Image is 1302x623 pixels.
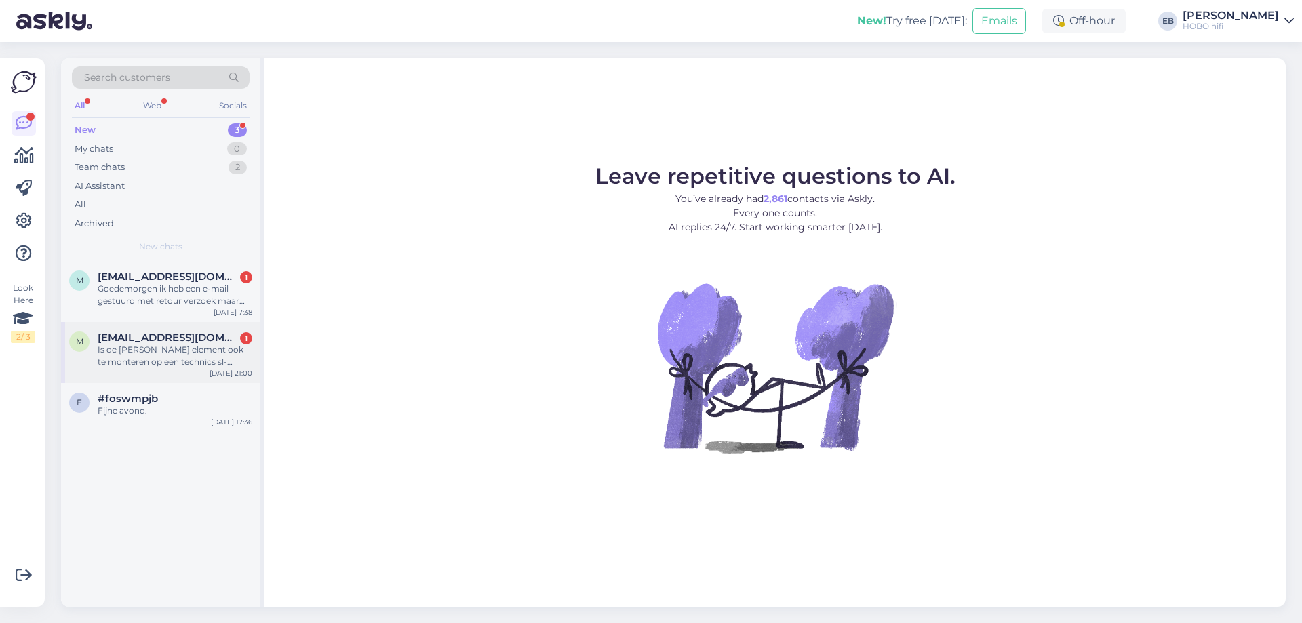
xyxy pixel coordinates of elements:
span: f [77,397,82,407]
span: M [76,275,83,285]
div: 0 [227,142,247,156]
div: 3 [228,123,247,137]
div: All [72,97,87,115]
button: Emails [972,8,1026,34]
div: [DATE] 21:00 [210,368,252,378]
a: [PERSON_NAME]HOBO hifi [1183,10,1294,32]
div: [DATE] 7:38 [214,307,252,317]
span: New chats [139,241,182,253]
div: 1 [240,271,252,283]
div: Archived [75,217,114,230]
b: 2,861 [764,193,787,205]
p: You’ve already had contacts via Askly. Every one counts. AI replies 24/7. Start working smarter [... [595,192,955,235]
div: 2 / 3 [11,331,35,343]
div: [DATE] 17:36 [211,417,252,427]
div: Web [140,97,164,115]
div: AI Assistant [75,180,125,193]
div: My chats [75,142,113,156]
img: No Chat active [653,245,897,489]
div: HOBO hifi [1183,21,1279,32]
span: M [76,336,83,346]
div: Goedemorgen ik heb een e-mail gestuurd met retour verzoek maar niks terug gehad van u. [98,283,252,307]
div: EB [1158,12,1177,31]
div: Team chats [75,161,125,174]
div: [PERSON_NAME] [1183,10,1279,21]
span: Leave repetitive questions to AI. [595,163,955,189]
div: Off-hour [1042,9,1126,33]
div: 2 [229,161,247,174]
span: M.Nieuwpoort@upcmail.nl [98,270,239,283]
div: 1 [240,332,252,344]
div: New [75,123,96,137]
div: Fijne avond. [98,405,252,417]
div: All [75,198,86,212]
div: Look Here [11,282,35,343]
div: Is de [PERSON_NAME] element ook te monteren op een technics sl-2000? [98,344,252,368]
span: #foswmpjb [98,393,158,405]
div: Try free [DATE]: [857,13,967,29]
div: Socials [216,97,250,115]
span: Marcovanderlaan@outlook.com [98,331,239,344]
span: Search customers [84,71,170,85]
img: Askly Logo [11,69,37,95]
b: New! [857,14,886,27]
